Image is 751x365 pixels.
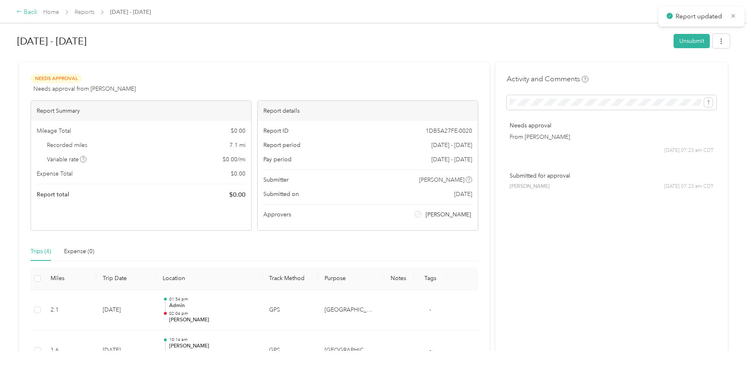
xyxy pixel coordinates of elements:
[318,267,382,290] th: Purpose
[229,190,245,200] span: $ 0.00
[454,190,472,198] span: [DATE]
[17,31,668,51] h1: Sep 8 - 14, 2025
[263,155,292,164] span: Pay period
[431,141,472,149] span: [DATE] - [DATE]
[431,155,472,164] span: [DATE] - [DATE]
[664,147,713,154] span: [DATE] 07:23 am CDT
[44,290,96,331] td: 2.1
[263,141,300,149] span: Report period
[263,176,289,184] span: Submitter
[169,311,256,316] p: 02:04 pm
[169,343,256,350] p: [PERSON_NAME]
[510,183,550,190] span: [PERSON_NAME]
[156,267,263,290] th: Location
[263,190,299,198] span: Submitted on
[31,74,82,83] span: Needs Approval
[258,101,478,121] div: Report details
[169,316,256,324] p: [PERSON_NAME]
[382,267,414,290] th: Notes
[47,155,87,164] span: Variable rate
[231,169,245,178] span: $ 0.00
[16,7,38,17] div: Back
[64,247,94,256] div: Expense (0)
[318,290,382,331] td: Deerfield Public Schools District 109
[426,210,471,219] span: [PERSON_NAME]
[419,176,464,184] span: [PERSON_NAME]
[37,190,69,199] span: Report total
[414,267,446,290] th: Tags
[674,34,710,48] button: Unsubmit
[426,127,472,135] span: 1DB5A27FE-0020
[230,141,245,149] span: 7.1 mi
[510,121,713,130] p: Needs approval
[169,337,256,343] p: 10:14 am
[429,347,431,354] span: -
[96,290,156,331] td: [DATE]
[37,127,71,135] span: Mileage Total
[263,210,291,219] span: Approvers
[507,74,588,84] h4: Activity and Comments
[510,133,713,141] p: From [PERSON_NAME]
[43,9,59,16] a: Home
[429,306,431,313] span: -
[110,8,151,16] span: [DATE] - [DATE]
[31,247,51,256] div: Trips (4)
[37,169,73,178] span: Expense Total
[664,183,713,190] span: [DATE] 07:23 am CDT
[223,155,245,164] span: $ 0.00 / mi
[705,319,751,365] iframe: Everlance-gr Chat Button Frame
[33,85,136,93] span: Needs approval from [PERSON_NAME]
[263,267,318,290] th: Track Method
[31,101,251,121] div: Report Summary
[44,267,96,290] th: Miles
[510,171,713,180] p: Submitted for approval
[263,290,318,331] td: GPS
[676,11,724,22] p: Report updated
[169,296,256,302] p: 01:54 pm
[263,127,289,135] span: Report ID
[231,127,245,135] span: $ 0.00
[75,9,95,16] a: Reports
[169,302,256,309] p: Admin
[47,141,87,149] span: Recorded miles
[96,267,156,290] th: Trip Date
